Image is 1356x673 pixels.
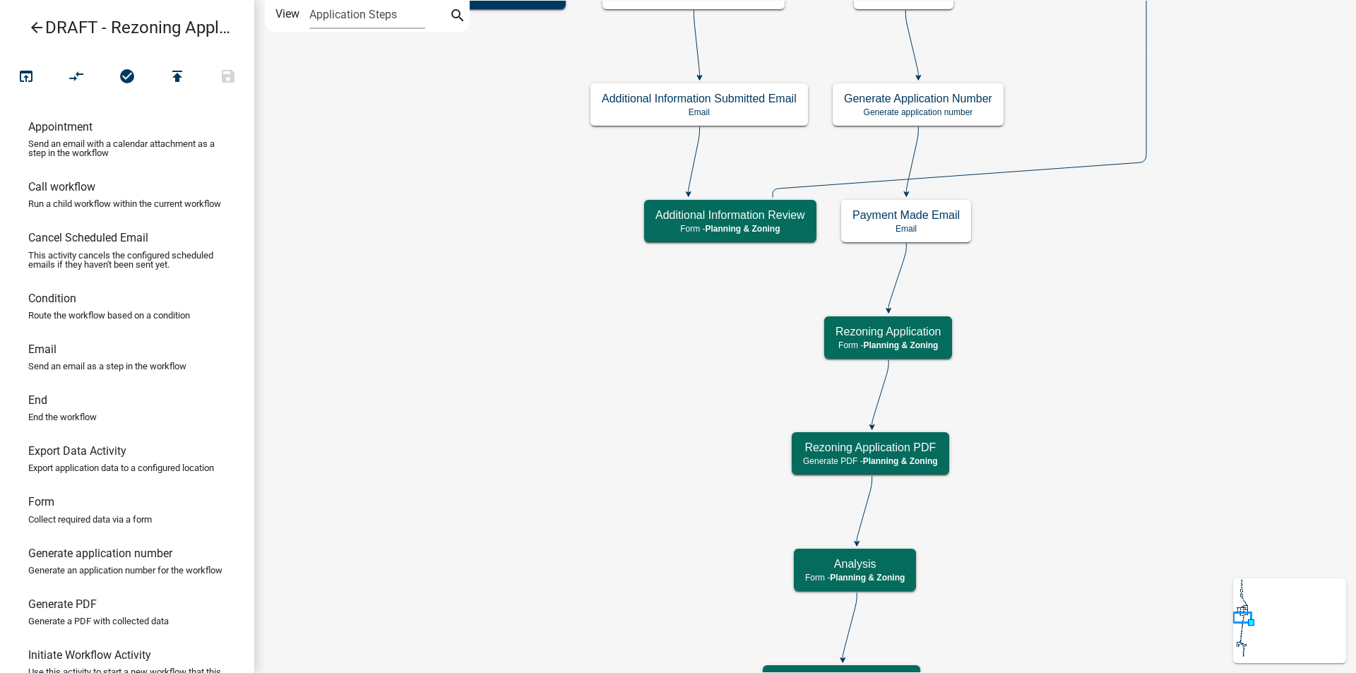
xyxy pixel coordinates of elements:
[119,68,136,88] i: check_circle
[28,139,226,157] p: Send an email with a calendar attachment as a step in the workflow
[803,441,938,454] h5: Rezoning Application PDF
[844,107,992,117] p: Generate application number
[28,412,97,422] p: End the workflow
[835,325,941,338] h5: Rezoning Application
[863,340,938,350] span: Planning & Zoning
[28,292,76,305] h6: Condition
[602,107,797,117] p: Email
[1,62,254,96] div: Workflow actions
[706,224,780,234] span: Planning & Zoning
[28,566,222,575] p: Generate an application number for the workflow
[844,92,992,105] h5: Generate Application Number
[446,6,469,28] button: search
[863,456,938,466] span: Planning & Zoning
[852,224,960,234] p: Email
[835,340,941,350] p: Form -
[28,120,93,133] h6: Appointment
[28,648,151,662] h6: Initiate Workflow Activity
[830,573,905,583] span: Planning & Zoning
[28,311,190,320] p: Route the workflow based on a condition
[28,547,172,560] h6: Generate application number
[28,495,54,508] h6: Form
[28,463,214,472] p: Export application data to a configured location
[169,68,186,88] i: publish
[28,343,56,356] h6: Email
[28,617,169,626] p: Generate a PDF with collected data
[803,456,938,466] p: Generate PDF -
[28,19,45,39] i: arrow_back
[602,92,797,105] h5: Additional Information Submitted Email
[805,557,905,571] h5: Analysis
[11,11,232,44] a: DRAFT - Rezoning Application template
[28,597,97,611] h6: Generate PDF
[655,224,805,234] p: Form -
[28,393,47,407] h6: End
[28,199,221,208] p: Run a child workflow within the current workflow
[203,62,254,93] button: Save
[28,515,152,524] p: Collect required data via a form
[28,180,95,193] h6: Call workflow
[51,62,102,93] button: Auto Layout
[28,444,126,458] h6: Export Data Activity
[28,362,186,371] p: Send an email as a step in the workflow
[449,7,466,27] i: search
[152,62,203,93] button: Publish
[28,231,148,244] h6: Cancel Scheduled Email
[852,208,960,222] h5: Payment Made Email
[805,573,905,583] p: Form -
[1,62,52,93] button: Test Workflow
[102,62,153,93] button: No problems
[220,68,237,88] i: save
[655,208,805,222] h5: Additional Information Review
[28,251,226,269] p: This activity cancels the configured scheduled emails if they haven't been sent yet.
[69,68,85,88] i: compare_arrows
[18,68,35,88] i: open_in_browser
